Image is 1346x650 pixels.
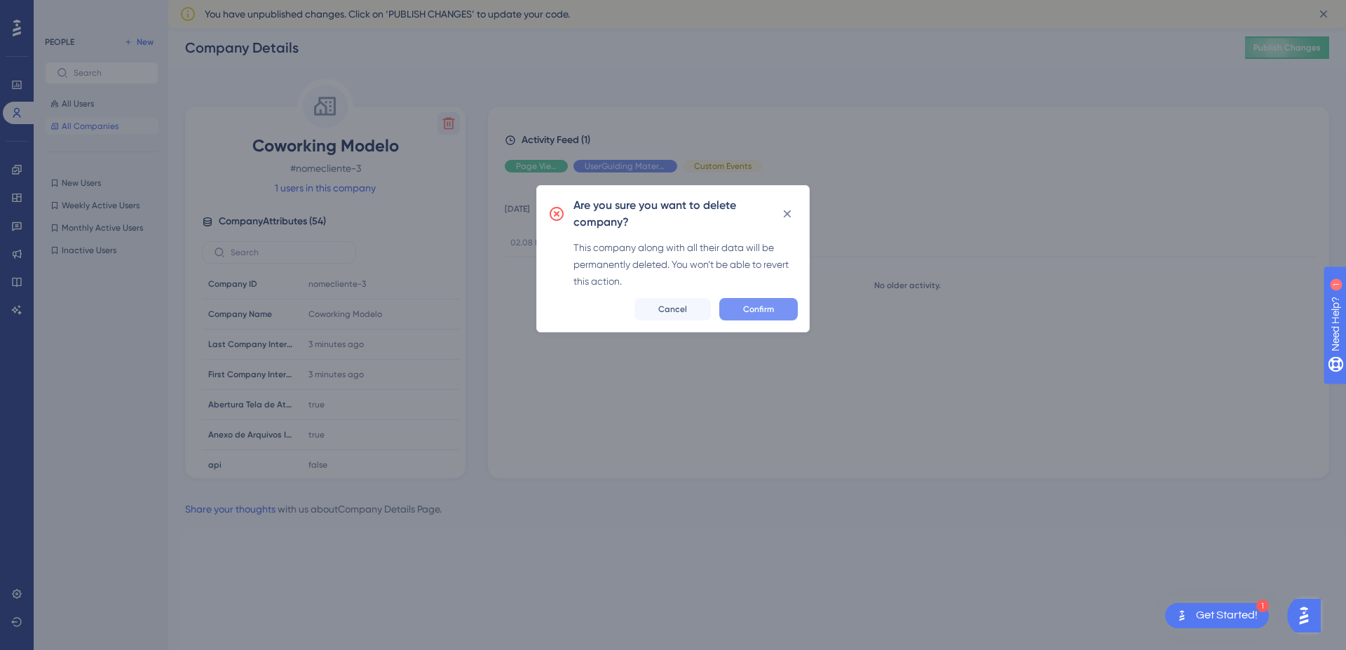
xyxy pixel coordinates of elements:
[1165,603,1269,628] div: Open Get Started! checklist, remaining modules: 1
[1287,595,1329,637] iframe: UserGuiding AI Assistant Launcher
[1174,607,1190,624] img: launcher-image-alternative-text
[1256,600,1269,612] div: 1
[1196,608,1258,623] div: Get Started!
[33,4,88,20] span: Need Help?
[573,239,798,290] div: This company along with all their data will be permanently deleted. You won’t be able to revert t...
[743,304,774,315] span: Confirm
[658,304,687,315] span: Cancel
[97,7,102,18] div: 1
[573,197,777,231] h2: Are you sure you want to delete company?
